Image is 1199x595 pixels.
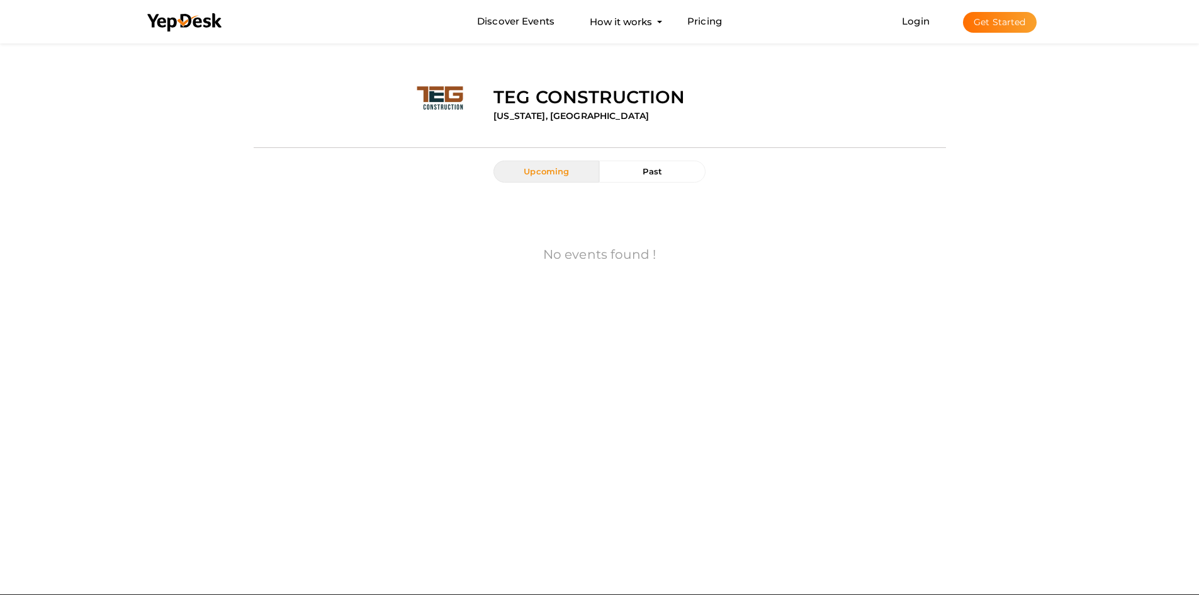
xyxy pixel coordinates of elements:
[963,12,1037,33] button: Get Started
[643,166,662,176] span: Past
[586,10,656,33] button: How it works
[524,166,569,176] span: Upcoming
[902,15,930,27] a: Login
[543,246,656,264] label: No events found !
[599,161,705,183] button: Past
[493,84,685,110] label: TEG Construction
[493,110,649,122] label: [US_STATE], [GEOGRAPHIC_DATA]
[493,161,599,183] button: Upcoming
[477,10,554,33] a: Discover Events
[687,10,722,33] a: Pricing
[405,65,475,135] img: QPKNWXFZ_normal.png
